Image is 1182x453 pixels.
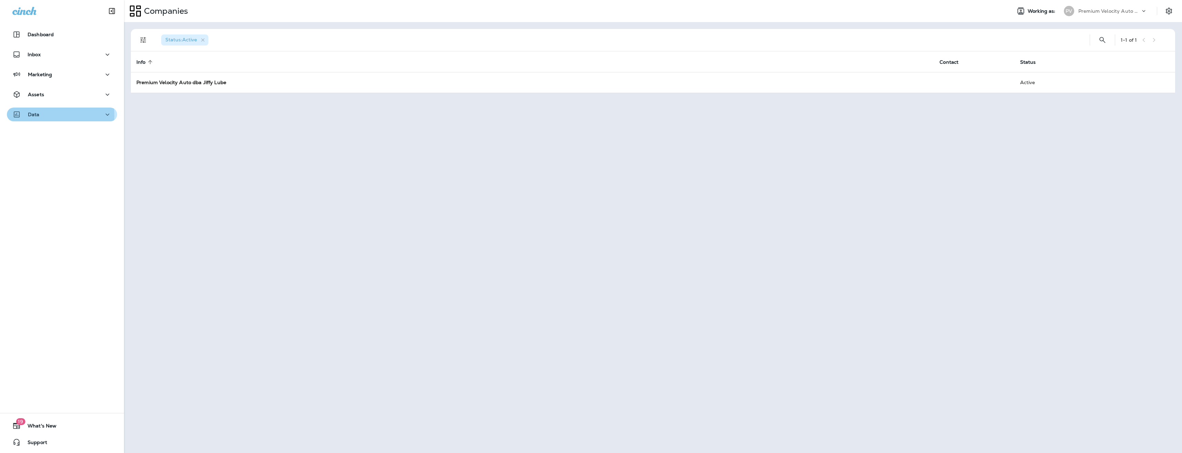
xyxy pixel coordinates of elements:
[28,32,54,37] p: Dashboard
[28,52,41,57] p: Inbox
[7,28,117,41] button: Dashboard
[1163,5,1175,17] button: Settings
[16,418,25,425] span: 19
[141,6,188,16] p: Companies
[1020,59,1036,65] span: Status
[1064,6,1074,16] div: PV
[7,88,117,101] button: Assets
[7,435,117,449] button: Support
[940,59,958,65] span: Contact
[1121,37,1137,43] div: 1 - 1 of 1
[28,92,44,97] p: Assets
[1020,59,1045,65] span: Status
[940,59,967,65] span: Contact
[7,68,117,81] button: Marketing
[28,72,52,77] p: Marketing
[102,4,122,18] button: Collapse Sidebar
[161,34,208,46] div: Status:Active
[136,59,146,65] span: Info
[7,48,117,61] button: Inbox
[1078,8,1140,14] p: Premium Velocity Auto dba Jiffy Lube
[136,33,150,47] button: Filters
[1028,8,1057,14] span: Working as:
[136,59,155,65] span: Info
[21,423,56,431] span: What's New
[1096,33,1109,47] button: Search Companies
[165,37,197,43] span: Status : Active
[28,112,40,117] p: Data
[7,108,117,121] button: Data
[21,440,47,448] span: Support
[136,79,226,85] strong: Premium Velocity Auto dba Jiffy Lube
[1015,72,1095,93] td: Active
[7,419,117,433] button: 19What's New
